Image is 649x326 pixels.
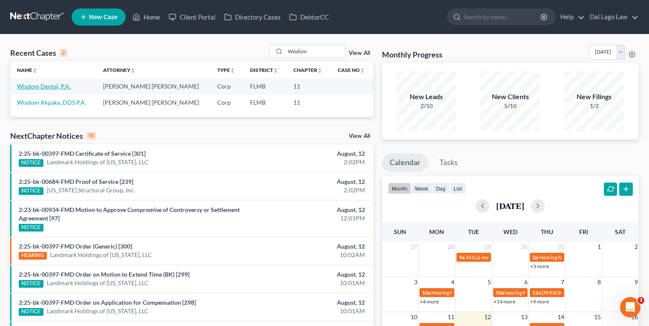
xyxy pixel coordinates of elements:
[532,289,541,296] span: 12a
[128,9,164,25] a: Home
[422,289,431,296] span: 10a
[17,67,37,73] a: Nameunfold_more
[532,254,538,260] span: 2p
[19,308,43,316] div: NOTICE
[530,298,549,305] a: +9 more
[360,68,365,73] i: unfold_more
[250,67,278,73] a: Districtunfold_more
[19,224,43,232] div: NOTICE
[394,228,406,235] span: Sun
[255,279,365,287] div: 10:01AM
[520,312,528,322] span: 13
[483,242,492,252] span: 29
[410,242,418,252] span: 27
[557,312,565,322] span: 14
[47,279,149,287] a: Landmark Holdings of [US_STATE], LLC
[420,298,439,305] a: +4 more
[586,9,638,25] a: Dal Lago Law
[520,242,528,252] span: 30
[243,94,287,110] td: FLMB
[465,254,507,260] span: 341(a) meeting for
[539,254,565,260] span: Hearing for
[432,153,465,172] a: Tasks
[255,307,365,315] div: 10:01AM
[130,68,135,73] i: unfold_more
[480,102,540,110] div: 5/10
[620,297,640,317] iframe: Intercom live chat
[450,183,466,194] button: list
[19,150,146,157] a: 2:25-bk-00397-FMD Certificate of Service [301]
[432,183,450,194] button: day
[103,67,135,73] a: Attorneyunfold_more
[255,206,365,214] div: August, 12
[60,49,67,57] div: 2
[593,312,602,322] span: 15
[19,206,240,222] a: 2:23-bk-00934-FMD Motion to Approve Compromise of Controversy or Settlement Agreement [97]
[255,214,365,223] div: 12:01PM
[480,92,540,102] div: New Clients
[285,45,345,57] input: Search by name...
[503,228,517,235] span: Wed
[468,228,479,235] span: Tue
[579,228,588,235] span: Fri
[164,9,220,25] a: Client Portal
[19,178,133,185] a: 2:25-bk-00684-FMD Proof of Service [239]
[638,297,644,304] span: 3
[285,9,333,25] a: DebtorCC
[255,251,365,259] div: 10:02AM
[47,307,149,315] a: Landmark Holdings of [US_STATE], LLC
[413,277,418,287] span: 3
[19,187,43,195] div: NOTICE
[255,270,365,279] div: August, 12
[447,312,455,322] span: 11
[496,201,524,210] h2: [DATE]
[382,153,428,172] a: Calendar
[255,242,365,251] div: August, 12
[255,177,365,186] div: August, 12
[255,158,365,166] div: 2:02PM
[96,94,210,110] td: [PERSON_NAME] [PERSON_NAME]
[230,68,235,73] i: unfold_more
[530,263,549,269] a: +3 more
[86,132,96,140] div: 10
[411,183,432,194] button: week
[338,67,365,73] a: Case Nounfold_more
[429,228,444,235] span: Mon
[541,228,553,235] span: Thu
[220,9,285,25] a: Directory Cases
[505,289,530,296] span: hearing for
[396,92,456,102] div: New Leads
[634,277,639,287] span: 9
[96,78,210,94] td: [PERSON_NAME] [PERSON_NAME]
[388,183,411,194] button: month
[496,289,504,296] span: 10a
[450,277,455,287] span: 4
[32,68,37,73] i: unfold_more
[597,277,602,287] span: 8
[19,280,43,288] div: NOTICE
[19,243,132,250] a: 2:25-bk-00397-FMD Order (Generic) [300]
[255,149,365,158] div: August, 12
[459,254,465,260] span: 9a
[287,78,331,94] td: 11
[255,186,365,194] div: 2:02PM
[382,49,442,60] h3: Monthly Progress
[494,298,515,305] a: +14 more
[396,102,456,110] div: 2/10
[10,48,67,58] div: Recent Cases
[10,131,96,141] div: NextChapter Notices
[19,252,47,260] div: HEARING
[349,50,370,56] a: View All
[483,312,492,322] span: 12
[487,277,492,287] span: 5
[19,271,190,278] a: 2:25-bk-00397-FMD Order on Motion to Extend Time (BK) [299]
[217,67,235,73] a: Typeunfold_more
[564,92,624,102] div: New Filings
[19,299,196,306] a: 2:25-bk-00397-FMD Order on Application for Compensation [298]
[50,251,152,259] a: Landmark Holdings of [US_STATE], LLC
[564,102,624,110] div: 1/2
[431,289,457,296] span: Hearing for
[557,242,565,252] span: 31
[556,9,585,25] a: Help
[17,83,71,90] a: Wisdom Dental, P.A.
